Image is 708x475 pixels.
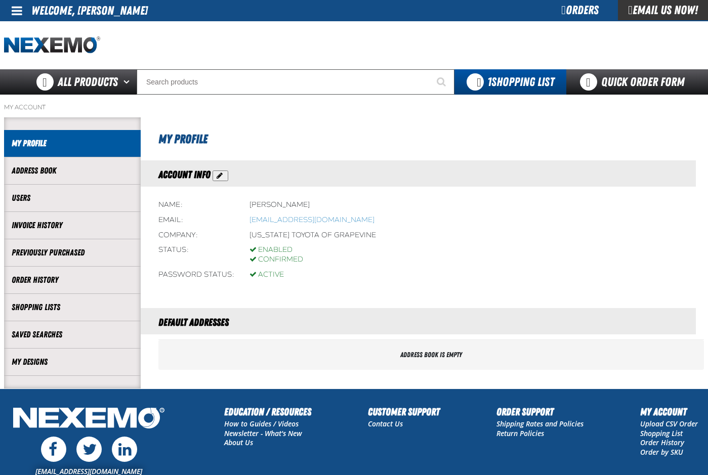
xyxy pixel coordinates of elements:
[224,438,253,447] a: About Us
[12,165,133,177] a: Address Book
[249,255,303,265] div: Confirmed
[249,215,374,224] a: Opens a default email client to write an email to tlee@vtaig.com
[158,245,234,265] div: Status
[158,340,704,370] div: Address book is empty
[640,447,683,457] a: Order by SKU
[249,231,376,240] div: [US_STATE] Toyota of Grapevine
[158,200,234,210] div: Name
[213,170,228,181] button: Action Edit Account Information
[158,270,234,280] div: Password status
[158,231,234,240] div: Company
[4,103,46,111] a: My Account
[137,69,454,95] input: Search
[224,419,299,428] a: How to Guides / Videos
[249,270,284,280] div: Active
[487,75,554,89] span: Shopping List
[454,69,566,95] button: You have 1 Shopping List. Open to view details
[4,36,100,54] img: Nexemo logo
[12,220,133,231] a: Invoice History
[249,200,310,210] div: [PERSON_NAME]
[368,419,403,428] a: Contact Us
[158,215,234,225] div: Email
[158,132,207,146] span: My Profile
[158,316,229,328] span: Default Addresses
[640,419,698,428] a: Upload CSV Order
[12,329,133,340] a: Saved Searches
[10,404,168,434] img: Nexemo Logo
[496,428,544,438] a: Return Policies
[429,69,454,95] button: Start Searching
[496,404,584,419] h2: Order Support
[12,274,133,286] a: Order History
[12,301,133,313] a: Shopping Lists
[12,356,133,368] a: My Designs
[496,419,584,428] a: Shipping Rates and Policies
[12,192,133,204] a: Users
[120,69,137,95] button: Open All Products pages
[368,404,440,419] h2: Customer Support
[640,428,683,438] a: Shopping List
[249,215,374,224] bdo: [EMAIL_ADDRESS][DOMAIN_NAME]
[4,36,100,54] a: Home
[58,73,118,91] span: All Products
[158,168,211,181] span: Account Info
[249,245,303,255] div: Enabled
[12,247,133,258] a: Previously Purchased
[640,404,698,419] h2: My Account
[12,138,133,149] a: My Profile
[566,69,703,95] a: Quick Order Form
[640,438,684,447] a: Order History
[224,428,302,438] a: Newsletter - What's New
[487,75,491,89] strong: 1
[4,103,704,111] nav: Breadcrumbs
[224,404,311,419] h2: Education / Resources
